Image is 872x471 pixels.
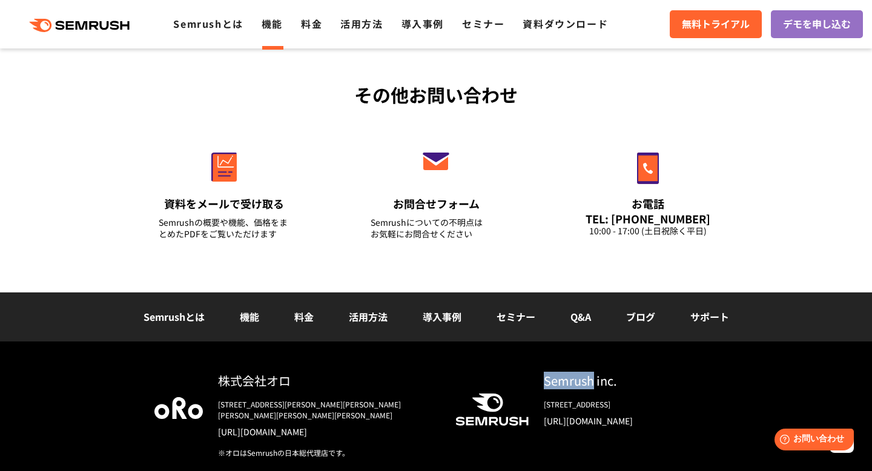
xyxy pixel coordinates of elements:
div: Semrushについての不明点は お気軽にお問合せください [371,217,501,240]
a: Q&A [570,309,591,324]
div: 株式会社オロ [218,372,436,389]
a: 機能 [240,309,259,324]
a: 資料ダウンロード [523,16,608,31]
a: 機能 [262,16,283,31]
span: 無料トライアル [682,16,750,32]
a: 活用方法 [349,309,388,324]
a: 資料をメールで受け取る Semrushの概要や機能、価格をまとめたPDFをご覧いただけます [133,127,315,255]
a: Semrushとは [144,309,205,324]
a: サポート [690,309,729,324]
a: デモを申し込む [771,10,863,38]
img: oro company [154,397,203,419]
a: 導入事例 [401,16,444,31]
a: [URL][DOMAIN_NAME] [218,426,436,438]
a: ブログ [626,309,655,324]
a: 導入事例 [423,309,461,324]
div: [STREET_ADDRESS][PERSON_NAME][PERSON_NAME][PERSON_NAME][PERSON_NAME][PERSON_NAME] [218,399,436,421]
div: お電話 [583,196,713,211]
a: 活用方法 [340,16,383,31]
div: その他お問い合わせ [118,81,754,108]
a: Semrushとは [173,16,243,31]
div: 10:00 - 17:00 (土日祝除く平日) [583,225,713,237]
div: 資料をメールで受け取る [159,196,289,211]
div: [STREET_ADDRESS] [544,399,718,410]
a: 料金 [301,16,322,31]
div: Semrushの概要や機能、価格をまとめたPDFをご覧いただけます [159,217,289,240]
a: お問合せフォーム Semrushについての不明点はお気軽にお問合せください [345,127,527,255]
a: セミナー [497,309,535,324]
div: TEL: [PHONE_NUMBER] [583,212,713,225]
div: お問合せフォーム [371,196,501,211]
div: Semrush inc. [544,372,718,389]
a: 料金 [294,309,314,324]
a: [URL][DOMAIN_NAME] [544,415,718,427]
span: デモを申し込む [783,16,851,32]
iframe: Help widget launcher [764,424,859,458]
div: ※オロはSemrushの日本総代理店です。 [218,447,436,458]
a: 無料トライアル [670,10,762,38]
a: セミナー [462,16,504,31]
